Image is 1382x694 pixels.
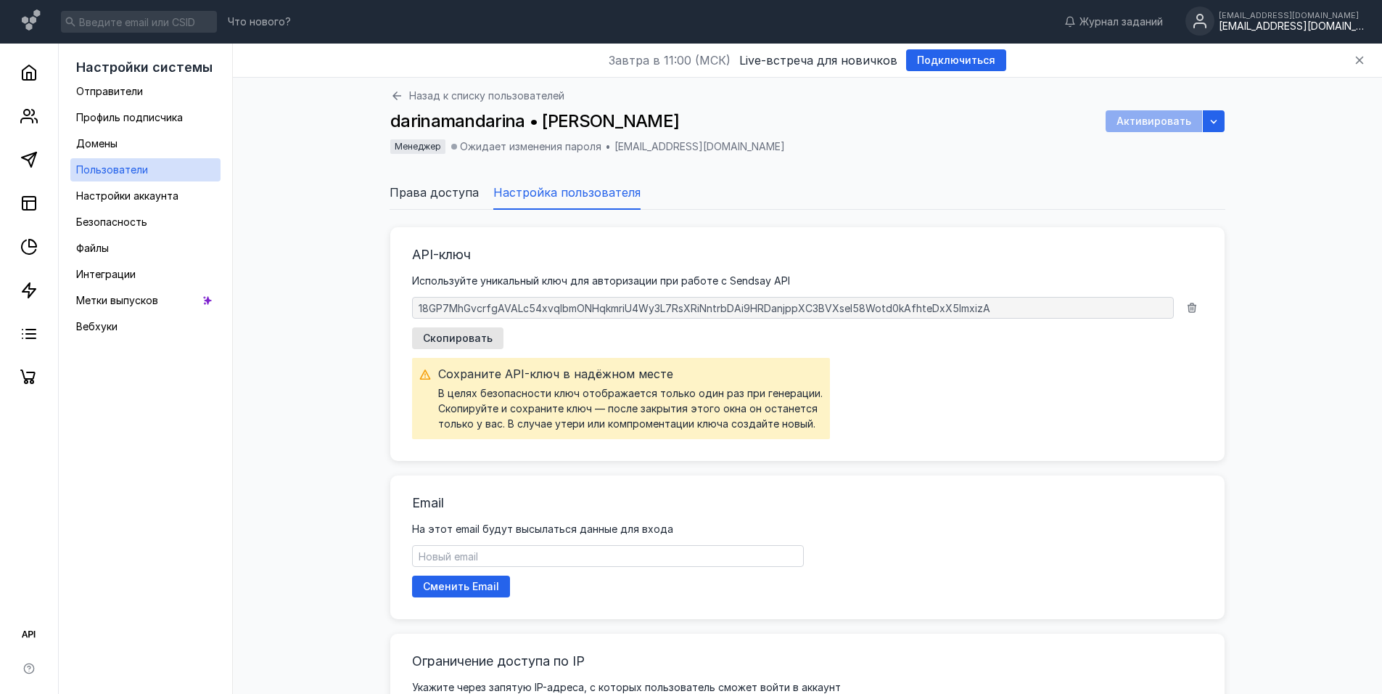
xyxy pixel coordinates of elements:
span: Завтра в 11:00 (МСК) [609,52,731,69]
a: Домены [70,132,221,155]
span: Безопасность [76,216,147,228]
input: Новый email [413,546,803,566]
span: Используйте уникальный ключ для авторизации при работе с Sendsay API [412,274,790,288]
span: Сменить Email [423,581,499,593]
span: Настройка пользователя [493,184,641,201]
div: • [605,139,611,154]
a: Отправители [70,80,221,103]
a: Безопасность [70,211,221,234]
span: Сохраните API-ключ в надёжном месте [438,365,673,383]
span: Ожидает изменения пароля [460,139,601,154]
span: Настройки системы [76,60,213,75]
span: В целях безопасности ключ отображается только один раз при генерации. Скопируйте и сохраните ключ... [438,387,823,430]
span: Метки выпусков [76,294,158,306]
a: Журнал заданий [1057,15,1170,29]
span: Назад к списку пользователей [409,89,564,103]
a: Интеграции [70,263,221,286]
span: Права доступа [390,184,479,201]
span: Вебхуки [76,320,118,332]
span: Профиль подписчика [76,111,183,123]
span: Файлы [76,242,109,254]
button: Подключиться [906,49,1006,71]
span: darinamandarina • [PERSON_NAME] [390,110,679,131]
a: Что нового? [221,17,298,27]
span: Настройки аккаунта [76,189,178,202]
a: Файлы [70,237,221,260]
span: На этот email будут высылаться данные для входа [412,522,673,536]
span: Что нового? [228,17,291,27]
a: Назад к списку пользователей [390,89,564,103]
span: Менеджер [395,141,441,152]
span: Отправители [76,85,143,97]
span: [EMAIL_ADDRESS][DOMAIN_NAME] [614,139,785,154]
a: Настройки аккаунта [70,184,221,208]
div: [EMAIL_ADDRESS][DOMAIN_NAME] [1219,11,1364,20]
button: Сменить Email [412,576,510,597]
span: Интеграции [76,268,136,280]
span: Подключиться [917,54,995,67]
a: Профиль подписчика [70,106,221,129]
span: Домены [76,137,118,150]
a: Вебхуки [70,315,221,338]
span: Live-встреча для новичков [739,52,897,69]
span: Скопировать [423,332,493,345]
div: [EMAIL_ADDRESS][DOMAIN_NAME] [1219,20,1364,33]
span: Журнал заданий [1079,15,1163,29]
input: Введите email или CSID [61,11,217,33]
span: API-ключ [412,247,471,262]
span: Email [412,495,444,510]
a: Метки выпусков [70,289,221,312]
span: Ограничение доступа по IP [412,653,585,669]
a: Пользователи [70,158,221,181]
span: Пользователи [76,163,148,176]
button: Скопировать [412,327,503,349]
